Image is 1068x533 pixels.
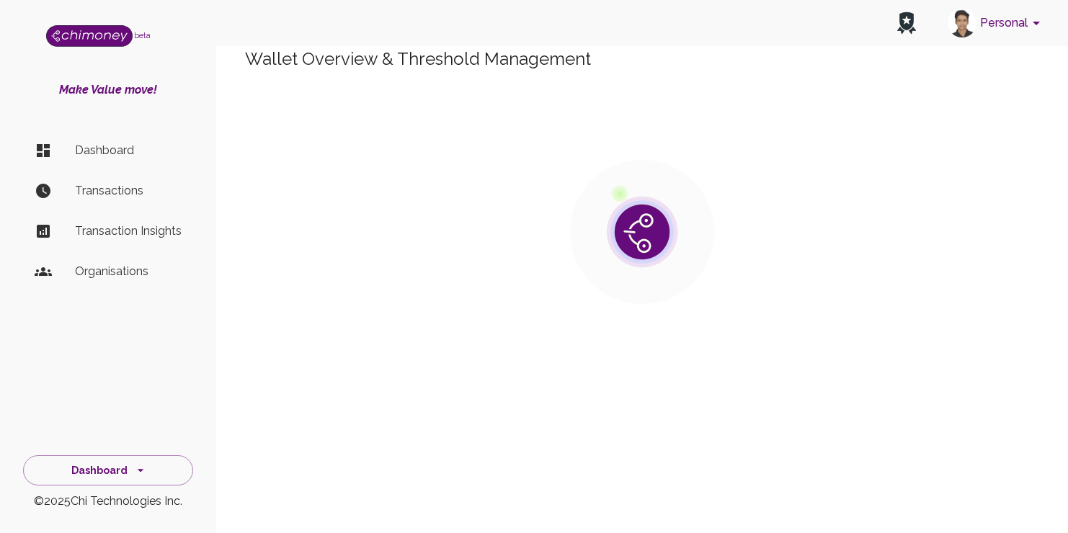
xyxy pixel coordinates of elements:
span: beta [134,31,151,40]
img: Logo [46,25,133,47]
img: avatar [948,9,976,37]
p: Organisations [75,263,182,280]
p: Transactions [75,182,182,200]
img: public [570,160,714,304]
p: Dashboard [75,142,182,159]
h5: Wallet Overview & Threshold Management [245,48,591,76]
button: account of current user [942,4,1051,42]
p: Transaction Insights [75,223,182,240]
button: Dashboard [23,455,193,486]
